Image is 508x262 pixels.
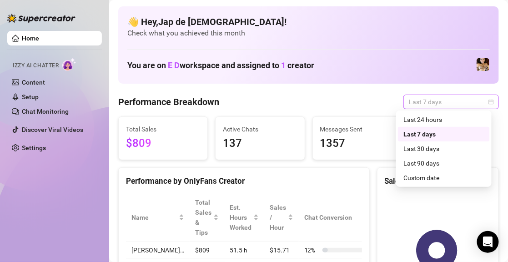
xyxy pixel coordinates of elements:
a: Content [22,79,45,86]
div: Est. Hours Worked [230,202,251,232]
span: Messages Sent [320,124,394,134]
img: AI Chatter [62,58,76,71]
span: Total Sales & Tips [195,197,211,237]
div: Last 24 hours [398,112,490,127]
span: 1 [281,60,286,70]
td: [PERSON_NAME]… [126,242,190,259]
div: Custom date [403,173,484,183]
div: Last 7 days [398,127,490,141]
th: Total Sales & Tips [190,194,224,242]
a: Settings [22,144,46,151]
th: Chat Conversion [299,194,376,242]
div: Sales by OnlyFans Creator [385,175,491,187]
a: Home [22,35,39,42]
span: 12 % [304,245,319,255]
th: Name [126,194,190,242]
span: Total Sales [126,124,200,134]
h4: Performance Breakdown [118,96,219,108]
span: Last 7 days [409,95,493,109]
span: Name [131,212,177,222]
a: Chat Monitoring [22,108,69,115]
div: Open Intercom Messenger [477,231,499,253]
a: Setup [22,93,39,101]
img: vixie [477,58,489,71]
span: calendar [488,99,494,105]
span: $809 [126,135,200,152]
td: $809 [190,242,224,259]
span: Active Chats [223,124,297,134]
span: 137 [223,135,297,152]
div: Last 30 days [398,141,490,156]
h4: 👋 Hey, Jap de [DEMOGRAPHIC_DATA] ! [127,15,490,28]
div: Last 30 days [403,144,484,154]
h1: You are on workspace and assigned to creator [127,60,314,71]
span: Check what you achieved this month [127,28,490,38]
a: Discover Viral Videos [22,126,83,133]
span: E D [168,60,180,70]
td: $15.71 [264,242,299,259]
span: Chat Conversion [304,212,363,222]
div: Last 90 days [403,158,484,168]
div: Custom date [398,171,490,185]
div: Performance by OnlyFans Creator [126,175,362,187]
span: Sales / Hour [270,202,286,232]
div: Last 7 days [403,129,484,139]
th: Sales / Hour [264,194,299,242]
span: Izzy AI Chatter [13,61,59,70]
div: Last 24 hours [403,115,484,125]
div: Last 90 days [398,156,490,171]
td: 51.5 h [224,242,264,259]
img: logo-BBDzfeDw.svg [7,14,75,23]
span: 1357 [320,135,394,152]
